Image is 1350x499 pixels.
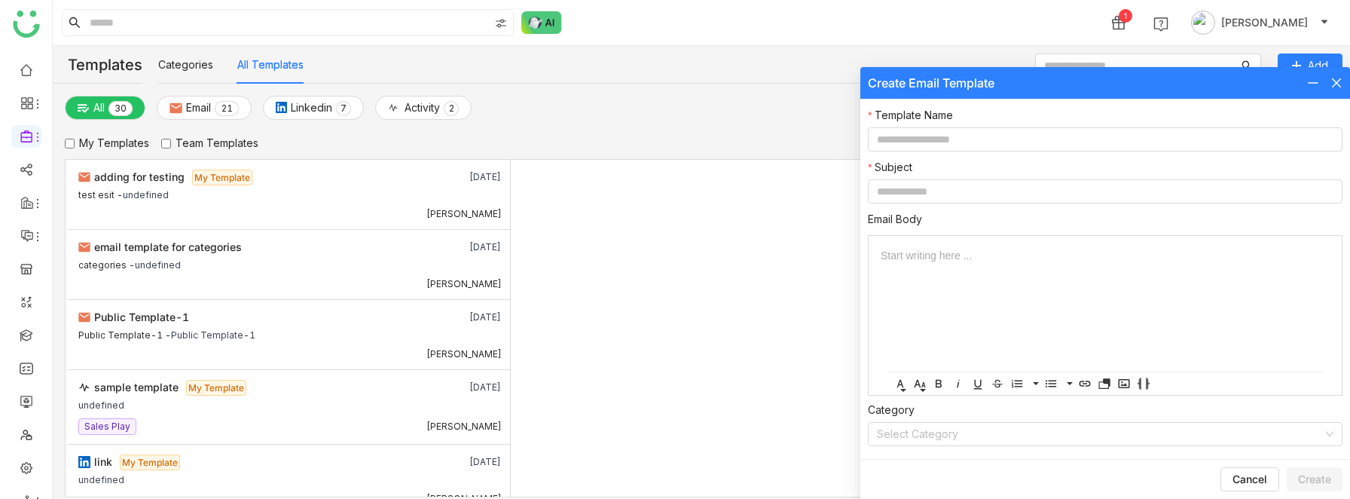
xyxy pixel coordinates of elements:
[405,99,440,116] span: Activity
[161,139,171,148] input: Team Templates
[215,101,239,116] nz-badge-sup: 21
[989,375,1006,392] button: Strikethrough (⌘S)
[94,311,189,323] span: Public Template-1
[13,11,40,38] img: logo
[417,169,501,185] div: [DATE]
[78,103,90,115] img: plainalloptions.svg
[263,96,364,120] button: Linkedin
[276,102,287,113] img: linkedin.svg
[1023,375,1040,392] button: Ordered List
[78,456,90,468] img: linkedin.svg
[158,57,213,73] button: Categories
[65,139,75,148] input: My Templates
[115,101,121,116] p: 3
[291,99,332,116] span: Linkedin
[375,96,472,120] button: Activity
[495,17,507,29] img: search-type.svg
[1057,375,1074,392] button: Unordered List
[1119,9,1132,23] div: 1
[417,239,501,256] div: [DATE]
[186,380,246,396] span: My Template
[448,101,454,116] p: 2
[161,135,258,152] label: Team Templates
[78,171,90,183] img: email.svg
[227,101,233,116] p: 1
[120,455,180,470] span: My Template
[426,278,502,290] div: [PERSON_NAME]
[94,240,242,253] span: email template for categories
[891,375,908,392] button: Font Family
[868,159,912,176] label: Subject
[1153,17,1168,32] img: help.svg
[970,375,986,392] button: Underline (⌘U)
[1191,11,1215,35] img: avatar
[1077,375,1093,392] button: Insert Link (⌘K)
[123,185,169,201] div: undefined
[78,326,171,341] div: Public Template-1 -
[930,375,947,392] button: Bold (⌘B)
[171,326,255,341] div: Public Template-1
[170,102,182,115] img: email.svg
[426,348,502,360] div: [PERSON_NAME]
[93,99,105,116] span: All
[1009,375,1025,392] button: Ordered List
[417,309,501,326] div: [DATE]
[53,46,142,84] div: Templates
[426,421,502,433] div: [PERSON_NAME]
[1278,54,1342,78] button: Add
[911,375,927,392] button: Font Size
[868,75,994,91] div: Create Email Template
[192,170,252,185] span: My Template
[1220,467,1279,491] button: Cancel
[868,402,915,418] label: Category
[78,381,90,393] img: activity.svg
[521,11,562,34] img: ask-buddy-normal.svg
[78,396,124,412] div: undefined
[94,455,112,468] span: link
[1188,11,1332,35] button: [PERSON_NAME]
[65,96,145,120] button: All0
[1232,472,1267,487] span: Cancel
[221,101,227,116] p: 2
[78,256,135,271] div: categories -
[78,241,90,253] img: email.svg
[1308,57,1328,74] span: Add
[78,418,136,435] nz-tag: Sales Play
[237,57,304,73] button: All Templates
[121,101,127,116] p: 0
[157,96,252,120] button: Email
[868,211,922,228] label: Email Body
[65,135,149,152] label: My Templates
[1287,467,1342,491] button: Create
[94,170,185,183] span: adding for testing
[336,101,351,116] nz-badge-sup: 7
[950,375,967,392] button: Italic (⌘I)
[108,101,133,116] nz-badge-sup: 30
[341,101,347,116] p: 7
[78,311,90,323] img: email.svg
[426,208,502,220] div: [PERSON_NAME]
[417,454,501,470] div: [DATE]
[78,470,124,486] div: undefined
[78,185,123,201] div: test esit -
[868,107,953,124] label: Template Name
[135,256,181,271] div: undefined
[94,381,179,393] span: sample template
[1043,375,1059,392] button: Unordered List
[417,379,501,396] div: [DATE]
[186,99,211,116] span: Email
[444,101,459,116] nz-badge-sup: 2
[1221,14,1308,31] span: [PERSON_NAME]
